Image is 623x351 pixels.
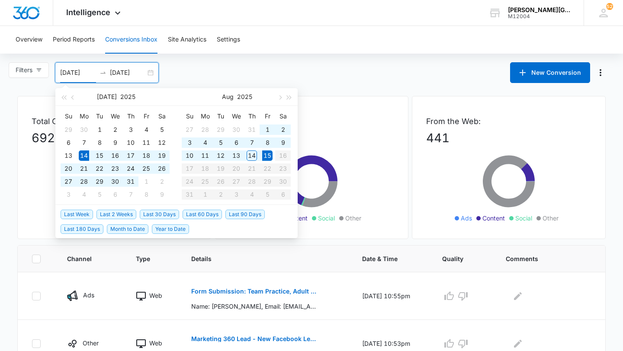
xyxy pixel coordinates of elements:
[123,162,138,175] td: 2025-07-24
[197,123,213,136] td: 2025-07-28
[61,149,76,162] td: 2025-07-13
[182,149,197,162] td: 2025-08-10
[123,149,138,162] td: 2025-07-17
[107,188,123,201] td: 2025-08-06
[244,123,260,136] td: 2025-07-31
[79,150,89,161] div: 14
[94,176,105,187] div: 29
[200,150,210,161] div: 11
[125,189,136,200] div: 7
[606,3,613,10] div: notifications count
[157,137,167,148] div: 12
[141,124,151,135] div: 4
[510,62,590,83] button: New Conversion
[184,124,195,135] div: 27
[107,109,123,123] th: We
[345,214,361,223] span: Other
[191,336,317,342] p: Marketing 360 Lead - New Facebook Lead - Tennis course Tacoma form
[107,162,123,175] td: 2025-07-23
[154,188,170,201] td: 2025-08-09
[191,288,317,294] p: Form Submission: Team Practice, Adult Private Group, or USTA Team Request Form
[154,136,170,149] td: 2025-07-12
[79,124,89,135] div: 30
[138,188,154,201] td: 2025-08-08
[594,66,607,80] button: Manage Numbers
[110,68,146,77] input: End date
[197,149,213,162] td: 2025-08-11
[138,175,154,188] td: 2025-08-01
[191,329,317,349] button: Marketing 360 Lead - New Facebook Lead - Tennis course Tacoma form
[100,69,106,76] span: swap-right
[107,224,148,234] span: Month to Date
[183,210,222,219] span: Last 60 Days
[76,136,92,149] td: 2025-07-07
[154,162,170,175] td: 2025-07-26
[149,338,162,348] p: Web
[61,210,93,219] span: Last Week
[94,124,105,135] div: 1
[67,254,103,263] span: Channel
[100,69,106,76] span: to
[229,115,394,127] p: From Calls:
[482,214,505,223] span: Content
[79,176,89,187] div: 28
[426,129,591,147] p: 441
[157,150,167,161] div: 19
[247,124,257,135] div: 31
[247,137,257,148] div: 7
[157,189,167,200] div: 9
[92,109,107,123] th: Tu
[94,189,105,200] div: 5
[506,254,579,263] span: Comments
[92,149,107,162] td: 2025-07-15
[217,26,240,54] button: Settings
[244,136,260,149] td: 2025-08-07
[63,163,74,174] div: 20
[213,109,228,123] th: Tu
[157,176,167,187] div: 2
[191,302,317,311] p: Name: [PERSON_NAME], Email: [EMAIL_ADDRESS][DOMAIN_NAME], Player Levels: 2.0, Interested Days and...
[96,210,136,219] span: Last 2 Weeks
[225,210,265,219] span: Last 90 Days
[154,109,170,123] th: Sa
[138,162,154,175] td: 2025-07-25
[63,189,74,200] div: 3
[154,175,170,188] td: 2025-08-02
[120,88,135,105] button: 2025
[61,109,76,123] th: Su
[123,109,138,123] th: Th
[141,189,151,200] div: 8
[352,272,432,320] td: [DATE] 10:55pm
[61,123,76,136] td: 2025-06-29
[138,149,154,162] td: 2025-07-18
[125,176,136,187] div: 31
[94,163,105,174] div: 22
[125,124,136,135] div: 3
[197,109,213,123] th: Mo
[140,210,179,219] span: Last 30 Days
[61,175,76,188] td: 2025-07-27
[53,26,95,54] button: Period Reports
[231,150,241,161] div: 13
[94,137,105,148] div: 8
[247,150,257,161] div: 14
[110,124,120,135] div: 2
[123,123,138,136] td: 2025-07-03
[61,224,103,234] span: Last 180 Days
[222,88,234,105] button: Aug
[76,175,92,188] td: 2025-07-28
[200,124,210,135] div: 28
[110,189,120,200] div: 6
[262,150,273,161] div: 15
[76,188,92,201] td: 2025-08-04
[32,115,197,127] p: Total Conversions:
[213,149,228,162] td: 2025-08-12
[110,176,120,187] div: 30
[76,149,92,162] td: 2025-07-14
[182,123,197,136] td: 2025-07-27
[191,281,317,302] button: Form Submission: Team Practice, Adult Private Group, or USTA Team Request Form
[123,188,138,201] td: 2025-08-07
[278,137,288,148] div: 9
[110,137,120,148] div: 9
[154,149,170,162] td: 2025-07-19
